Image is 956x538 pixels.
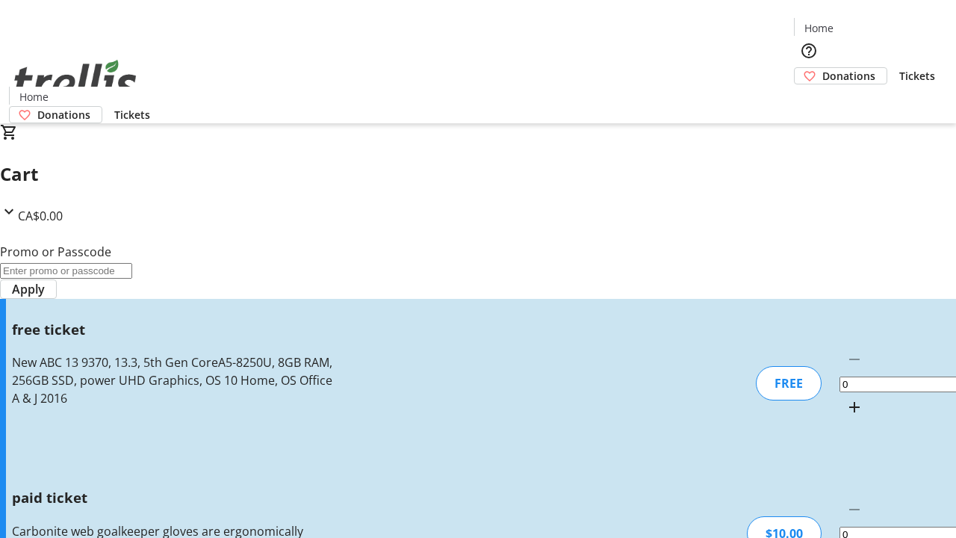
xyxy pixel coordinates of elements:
a: Donations [794,67,887,84]
button: Help [794,36,824,66]
span: Donations [37,107,90,123]
img: Orient E2E Organization vt8qAQIrmI's Logo [9,43,142,118]
a: Tickets [887,68,947,84]
span: Tickets [899,68,935,84]
div: New ABC 13 9370, 13.3, 5th Gen CoreA5-8250U, 8GB RAM, 256GB SSD, power UHD Graphics, OS 10 Home, ... [12,353,338,407]
a: Donations [9,106,102,123]
a: Home [795,20,842,36]
span: Apply [12,280,45,298]
button: Cart [794,84,824,114]
button: Increment by one [839,392,869,422]
span: Donations [822,68,875,84]
span: Home [19,89,49,105]
span: Home [804,20,834,36]
span: Tickets [114,107,150,123]
div: FREE [756,366,822,401]
h3: free ticket [12,319,338,340]
a: Tickets [102,107,162,123]
a: Home [10,89,58,105]
h3: paid ticket [12,487,338,508]
span: CA$0.00 [18,208,63,224]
